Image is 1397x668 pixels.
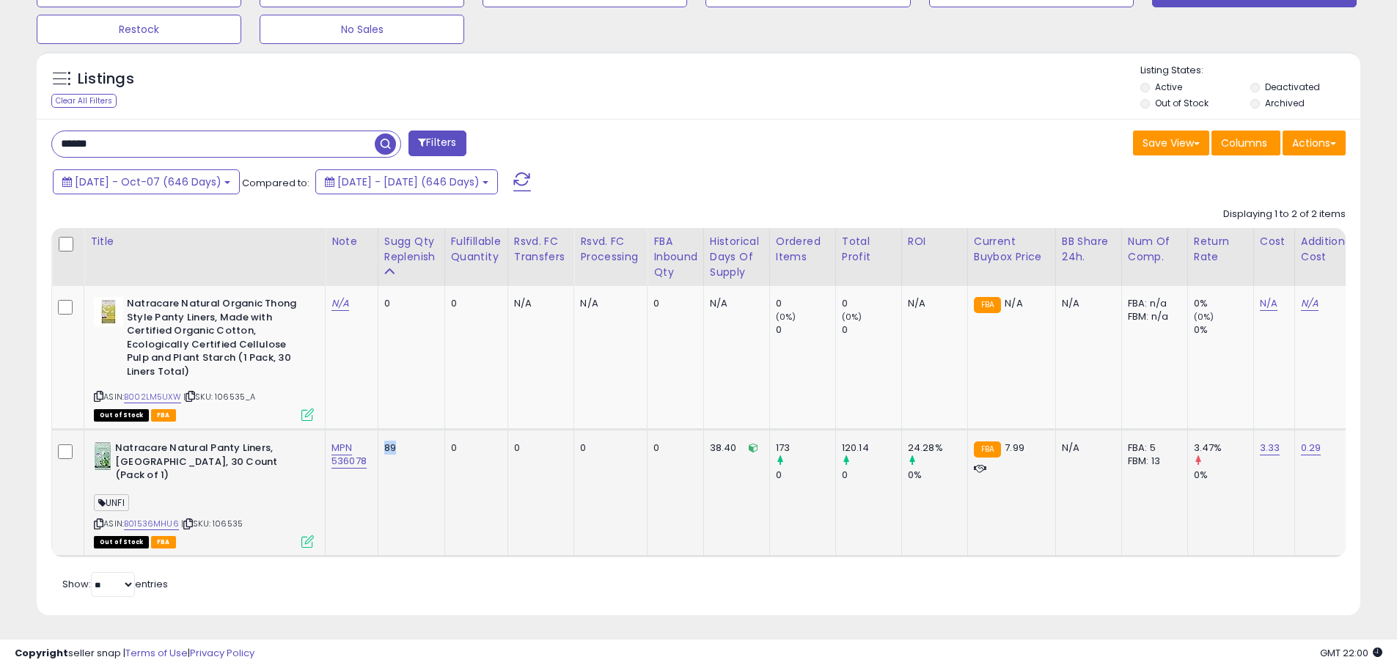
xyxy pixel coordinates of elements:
[151,409,176,422] span: FBA
[580,234,641,265] div: Rsvd. FC Processing
[151,536,176,548] span: FBA
[1062,441,1110,455] div: N/A
[842,234,895,265] div: Total Profit
[974,441,1001,458] small: FBA
[710,234,763,280] div: Historical Days Of Supply
[908,441,967,455] div: 24.28%
[1221,136,1267,150] span: Columns
[331,234,372,249] div: Note
[124,518,179,530] a: B01536MHU6
[1140,64,1360,78] p: Listing States:
[90,234,319,249] div: Title
[776,311,796,323] small: (0%)
[94,297,123,326] img: 514DnuJ-4yL._SL40_.jpg
[62,577,168,591] span: Show: entries
[514,441,563,455] div: 0
[842,311,862,323] small: (0%)
[337,175,480,189] span: [DATE] - [DATE] (646 Days)
[514,297,563,310] div: N/A
[384,441,433,455] div: 89
[1194,234,1247,265] div: Return Rate
[94,409,149,422] span: All listings that are currently out of stock and unavailable for purchase on Amazon
[331,296,349,311] a: N/A
[94,441,111,471] img: 41Lk2C5l31S._SL40_.jpg
[1223,208,1346,221] div: Displaying 1 to 2 of 2 items
[974,234,1049,265] div: Current Buybox Price
[776,297,835,310] div: 0
[1155,81,1182,93] label: Active
[94,297,314,419] div: ASIN:
[53,169,240,194] button: [DATE] - Oct-07 (646 Days)
[1283,131,1346,155] button: Actions
[408,131,466,156] button: Filters
[1211,131,1280,155] button: Columns
[514,234,568,265] div: Rsvd. FC Transfers
[242,176,309,190] span: Compared to:
[1128,441,1176,455] div: FBA: 5
[378,228,444,286] th: Please note that this number is a calculation based on your required days of coverage and your ve...
[908,234,961,249] div: ROI
[315,169,498,194] button: [DATE] - [DATE] (646 Days)
[1194,441,1253,455] div: 3.47%
[1062,234,1115,265] div: BB Share 24h.
[653,441,692,455] div: 0
[908,469,967,482] div: 0%
[1155,97,1209,109] label: Out of Stock
[125,646,188,660] a: Terms of Use
[1128,234,1181,265] div: Num of Comp.
[331,441,367,469] a: MPN 536078
[124,391,181,403] a: B002LM5UXW
[1320,646,1382,660] span: 2025-10-8 22:00 GMT
[451,297,496,310] div: 0
[1062,297,1110,310] div: N/A
[1301,234,1354,265] div: Additional Cost
[78,69,134,89] h5: Listings
[1194,469,1253,482] div: 0%
[451,234,502,265] div: Fulfillable Quantity
[94,536,149,548] span: All listings that are currently out of stock and unavailable for purchase on Amazon
[1133,131,1209,155] button: Save View
[908,297,956,310] div: N/A
[580,297,636,310] div: N/A
[183,391,256,403] span: | SKU: 106535_A
[1194,297,1253,310] div: 0%
[384,297,433,310] div: 0
[1260,234,1288,249] div: Cost
[1128,455,1176,468] div: FBM: 13
[1005,296,1022,310] span: N/A
[1194,323,1253,337] div: 0%
[1005,441,1024,455] span: 7.99
[1260,296,1277,311] a: N/A
[1265,97,1305,109] label: Archived
[37,15,241,44] button: Restock
[842,297,901,310] div: 0
[451,441,496,455] div: 0
[580,441,636,455] div: 0
[1128,310,1176,323] div: FBM: n/a
[115,441,293,486] b: Natracare Natural Panty Liners, [GEOGRAPHIC_DATA], 30 Count (Pack of 1)
[190,646,254,660] a: Privacy Policy
[776,323,835,337] div: 0
[776,234,829,265] div: Ordered Items
[842,469,901,482] div: 0
[842,323,901,337] div: 0
[1301,296,1319,311] a: N/A
[1301,441,1321,455] a: 0.29
[653,234,697,280] div: FBA inbound Qty
[974,297,1001,313] small: FBA
[710,441,758,455] div: 38.40
[842,441,901,455] div: 120.14
[1128,297,1176,310] div: FBA: n/a
[15,647,254,661] div: seller snap | |
[181,518,243,529] span: | SKU: 106535
[1265,81,1320,93] label: Deactivated
[384,234,439,265] div: Sugg Qty Replenish
[15,646,68,660] strong: Copyright
[94,494,129,511] span: UNFI
[1194,311,1214,323] small: (0%)
[776,469,835,482] div: 0
[1260,441,1280,455] a: 3.33
[260,15,464,44] button: No Sales
[127,297,305,382] b: Natracare Natural Organic Thong Style Panty Liners, Made with Certified Organic Cotton, Ecologica...
[653,297,692,310] div: 0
